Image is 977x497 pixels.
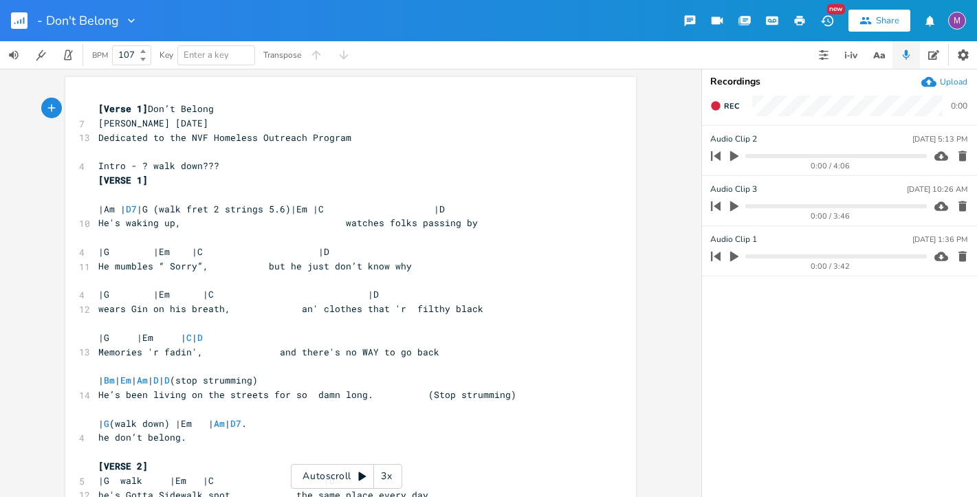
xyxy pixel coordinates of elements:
span: |G |Em |C |D [98,245,329,258]
div: Key [160,51,173,59]
div: 0:00 / 3:46 [734,212,927,220]
button: New [813,8,841,33]
span: D7 [230,417,241,430]
div: 0:00 / 3:42 [734,263,927,270]
span: |G |Em | | [98,331,203,344]
span: G [104,417,109,430]
span: He’s been living on the streets for so damn long. (Stop strumming) [98,388,516,401]
span: D [197,331,203,344]
div: 3x [374,464,399,489]
span: - Don't Belong [37,14,119,27]
span: [VERSE 1] [98,174,148,186]
span: D7 [126,203,137,215]
button: Upload [921,74,967,89]
span: Audio Clip 3 [710,183,757,196]
div: [DATE] 5:13 PM [912,135,967,143]
div: Recordings [710,77,969,87]
button: Share [848,10,910,32]
span: |G walk |Em |C |D [98,474,335,487]
span: | (walk down) |Em | | . [98,417,247,430]
div: 0:00 [951,102,967,110]
span: Don’t Belong [98,102,214,115]
div: Transpose [263,51,301,59]
span: He mumbles “ Sorry”, but he just don’t know why [98,260,412,272]
span: Dedicated to the NVF Homeless Outreach Program [98,131,351,144]
div: Upload [940,76,967,87]
span: [Verse 1] [98,102,148,115]
span: Em [120,374,131,386]
span: he don’t belong. [98,431,186,443]
span: D [164,374,170,386]
span: C [186,331,192,344]
span: Audio Clip 1 [710,233,757,246]
span: |G |Em |C |D [98,288,379,300]
div: New [827,4,845,14]
span: |Am | |G (walk fret 2 strings 5.6)|Em |C |D [98,203,445,215]
span: He's waking up, watches folks passing by [98,217,478,229]
div: [DATE] 1:36 PM [912,236,967,243]
div: [DATE] 10:26 AM [907,186,967,193]
span: | | | | | (stop strumming) [98,374,258,386]
span: Am [137,374,148,386]
div: Share [876,14,899,27]
div: 0:00 / 4:06 [734,162,927,170]
div: Autoscroll [291,464,402,489]
div: melindameshad [948,12,966,30]
span: Intro - ? walk down??? [98,159,219,172]
span: [PERSON_NAME] [DATE] [98,117,208,129]
span: D [153,374,159,386]
span: Bm [104,374,115,386]
div: BPM [92,52,108,59]
span: Rec [724,101,739,111]
span: Audio Clip 2 [710,133,757,146]
span: [VERSE 2] [98,460,148,472]
span: Memories 'r fadin', and there's no WAY to go back [98,346,439,358]
span: wears Gin on his breath, an' clothes that 'r filthy black [98,302,483,315]
button: M [948,5,966,36]
span: Enter a key [184,49,229,61]
span: Am [214,417,225,430]
button: Rec [705,95,745,117]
